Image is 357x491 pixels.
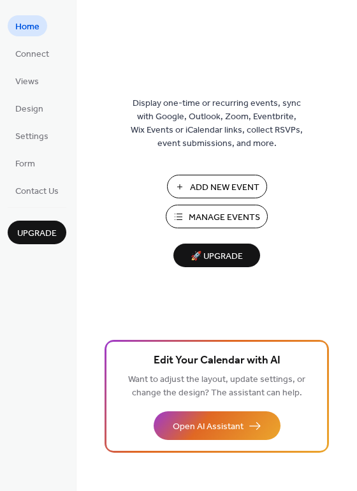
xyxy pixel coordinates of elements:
[15,103,43,116] span: Design
[8,43,57,64] a: Connect
[154,411,280,440] button: Open AI Assistant
[8,70,47,91] a: Views
[166,205,268,228] button: Manage Events
[154,352,280,370] span: Edit Your Calendar with AI
[15,185,59,198] span: Contact Us
[131,97,303,150] span: Display one-time or recurring events, sync with Google, Outlook, Zoom, Eventbrite, Wix Events or ...
[8,221,66,244] button: Upgrade
[15,75,39,89] span: Views
[190,181,259,194] span: Add New Event
[15,130,48,143] span: Settings
[173,420,244,434] span: Open AI Assistant
[173,244,260,267] button: 🚀 Upgrade
[15,158,35,171] span: Form
[167,175,267,198] button: Add New Event
[8,98,51,119] a: Design
[8,125,56,146] a: Settings
[8,152,43,173] a: Form
[8,15,47,36] a: Home
[128,371,305,402] span: Want to adjust the layout, update settings, or change the design? The assistant can help.
[8,180,66,201] a: Contact Us
[189,211,260,224] span: Manage Events
[15,48,49,61] span: Connect
[181,248,252,265] span: 🚀 Upgrade
[15,20,40,34] span: Home
[17,227,57,240] span: Upgrade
